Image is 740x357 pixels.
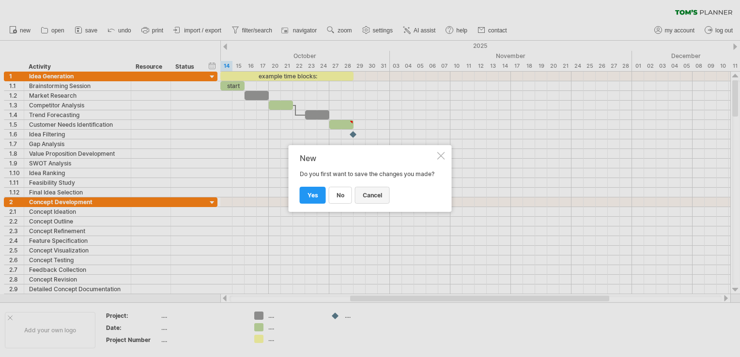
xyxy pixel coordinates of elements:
a: yes [300,187,326,204]
div: Do you first want to save the changes you made? [300,154,435,203]
span: yes [308,192,318,199]
a: no [329,187,352,204]
div: New [300,154,435,163]
span: no [337,192,344,199]
span: cancel [363,192,382,199]
a: cancel [355,187,390,204]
